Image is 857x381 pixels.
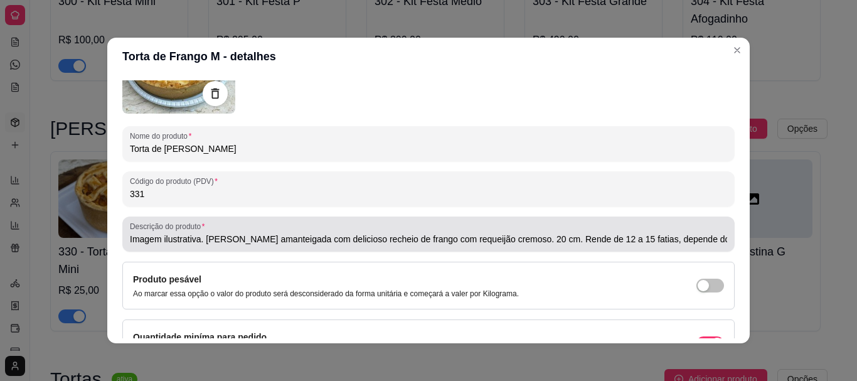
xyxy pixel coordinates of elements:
[130,131,196,141] label: Nome do produto
[130,176,222,186] label: Código do produto (PDV)
[133,289,519,299] p: Ao marcar essa opção o valor do produto será desconsiderado da forma unitária e começará a valer ...
[130,188,727,200] input: Código do produto (PDV)
[107,38,750,75] header: Torta de Frango M - detalhes
[133,332,267,342] label: Quantidade miníma para pedido
[727,40,747,60] button: Close
[130,221,209,232] label: Descrição do produto
[130,233,727,245] input: Descrição do produto
[133,274,201,284] label: Produto pesável
[130,142,727,155] input: Nome do produto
